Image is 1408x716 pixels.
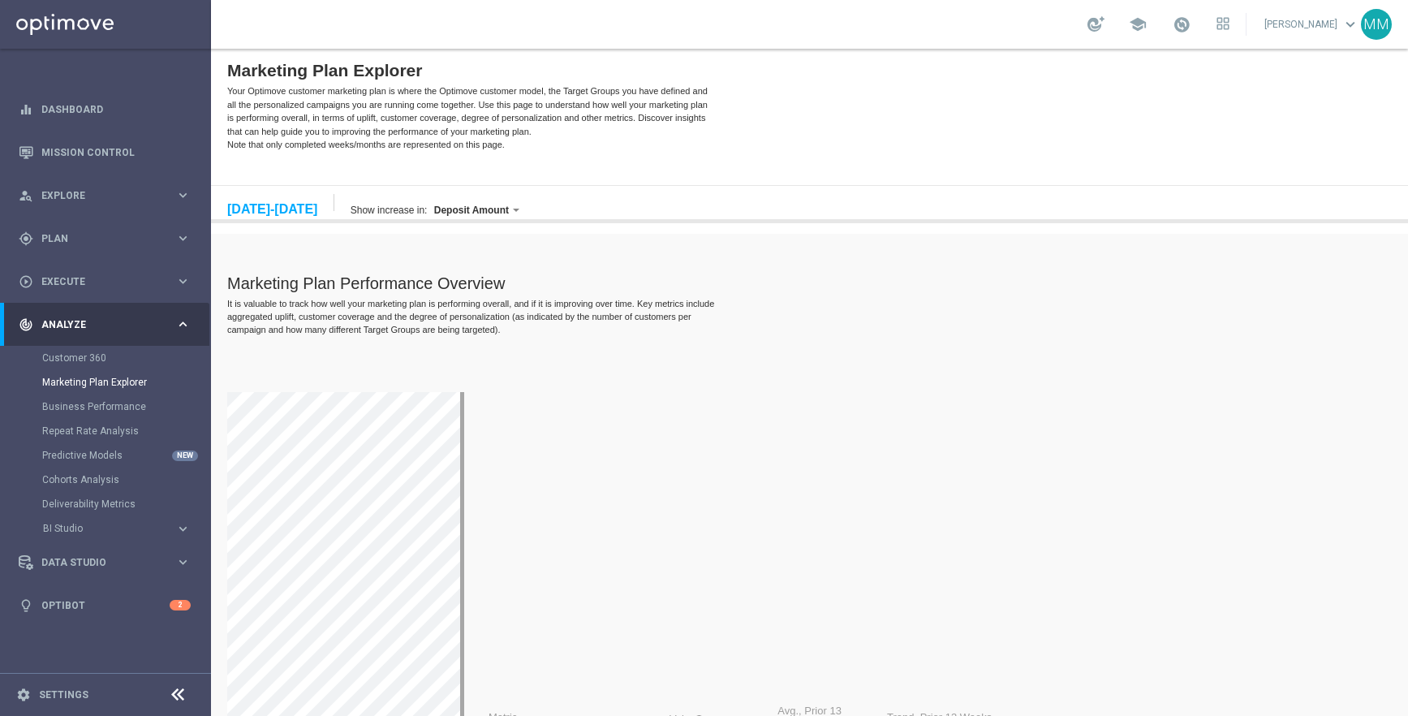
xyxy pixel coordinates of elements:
span: Execute [41,277,175,287]
div: Explore [19,188,175,203]
div: Marketing Plan Explorer [42,370,209,395]
div: Dashboard [19,88,191,131]
label: Deposit Amount [223,156,298,167]
div: Business Performance [42,395,209,419]
div: NEW [172,451,198,461]
div: Cohorts Analysis [42,468,209,492]
a: Mission Control [41,131,191,174]
i: keyboard_arrow_right [175,274,191,289]
div: It is valuable to track how well your marketing plan is performing overall, and if it is improvin... [16,248,507,287]
i: track_changes [19,317,33,332]
div: Value [459,661,492,676]
i: keyboard_arrow_right [175,231,191,246]
i: keyboard_arrow_right [175,554,191,570]
span: Data Studio [41,558,175,567]
div: Plan [19,231,175,246]
a: Optibot [41,584,170,627]
div: Deliverability Metrics [42,492,209,516]
button: equalizer Dashboard [18,103,192,116]
div: BI Studio [43,524,175,533]
i: keyboard_arrow_right [175,317,191,332]
div: MM [1361,9,1392,40]
i: gps_fixed [19,231,33,246]
button: gps_fixed Plan keyboard_arrow_right [18,232,192,245]
span: Show increase in: [127,156,308,167]
p: Your Optimove customer marketing plan is where the Optimove customer model, the Target Groups you... [16,36,503,103]
i: keyboard_arrow_right [175,521,191,537]
a: Marketing Plan Explorer [42,376,169,389]
div: Optibot [19,584,191,627]
i: lightbulb [19,598,33,613]
button: Data Studio keyboard_arrow_right [18,556,192,569]
button: play_circle_outline Execute keyboard_arrow_right [18,275,192,288]
button: lightbulb Optibot 2 [18,599,192,612]
i: equalizer [19,102,33,117]
th: Avg., Prior 13 Weeks [558,656,652,692]
span: keyboard_arrow_down [1341,15,1359,33]
button: BI Studio keyboard_arrow_right [42,522,192,535]
span: Explore [41,191,175,201]
i: keyboard_arrow_right [175,188,191,203]
div: BI Studio [42,516,209,541]
th: Trend, Prior 13 Weeks [668,656,1001,692]
div: Execute [19,274,175,289]
div: Marketing Plan Explorer [16,12,503,32]
a: Dashboard [41,88,191,131]
a: Cohorts Analysis [42,473,169,486]
span: Plan [41,234,175,244]
a: Predictive Models [42,449,169,462]
a: Settings [39,690,88,700]
span: Analyze [41,320,175,330]
a: [PERSON_NAME]keyboard_arrow_down [1263,12,1361,37]
div: 2 [170,600,191,610]
button: Mission Control [18,146,192,159]
button: track_changes Analyze keyboard_arrow_right [18,318,192,331]
div: Mission Control [19,131,191,174]
div: Data Studio [19,555,175,570]
div: Arrows indicate change relative to the previous week. [484,666,492,674]
th: Metric [269,656,434,692]
button: person_search Explore keyboard_arrow_right [18,189,192,202]
div: Repeat Rate Analysis [42,419,209,443]
div: Marketing Plan Performance Overview [16,226,1017,244]
i: play_circle_outline [19,274,33,289]
a: Repeat Rate Analysis [42,425,169,438]
a: Business Performance [42,400,169,413]
div: Analyze [19,317,175,332]
div: [DATE]-[DATE] [16,153,106,168]
div: Customer 360 [42,346,209,370]
span: BI Studio [43,524,159,533]
a: Customer 360 [42,352,169,364]
i: person_search [19,188,33,203]
i: settings [16,688,31,702]
span: school [1129,15,1147,33]
div: Predictive Models [42,443,209,468]
a: Deliverability Metrics [42,498,169,511]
